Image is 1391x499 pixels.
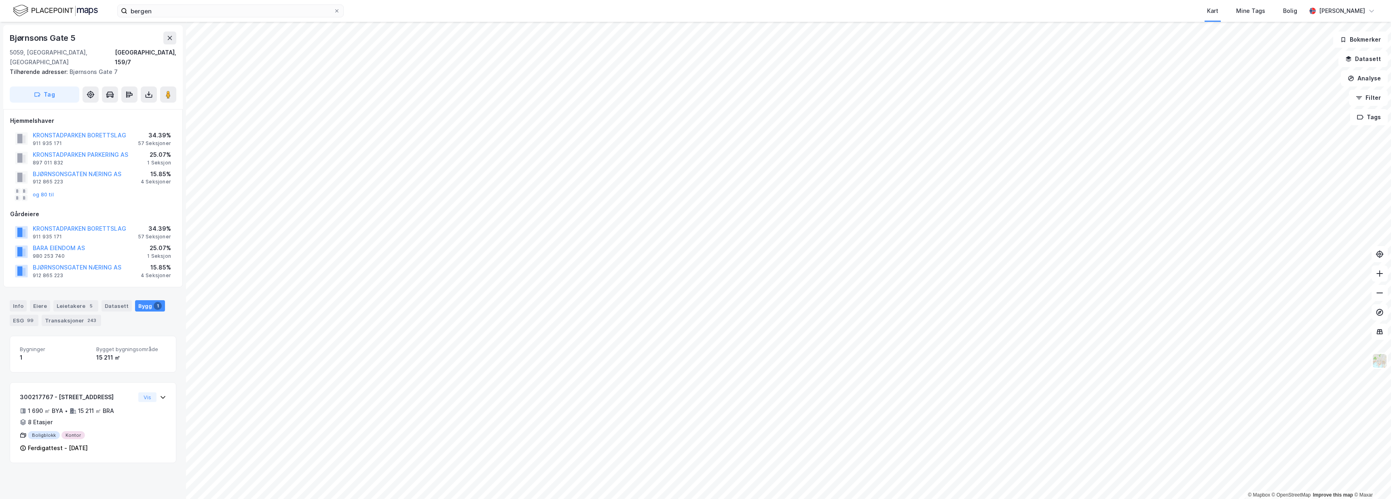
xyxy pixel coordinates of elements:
a: OpenStreetMap [1272,492,1311,498]
div: Bygg [135,300,165,312]
div: 15 211 ㎡ [96,353,166,362]
div: 15.85% [141,263,171,272]
button: Bokmerker [1333,32,1388,48]
div: Hjemmelshaver [10,116,176,126]
div: Kart [1207,6,1218,16]
div: 99 [25,316,35,324]
div: ESG [10,315,38,326]
button: Tag [10,86,79,103]
div: Transaksjoner [42,315,101,326]
div: 57 Seksjoner [138,234,171,240]
div: 34.39% [138,131,171,140]
div: 5 [87,302,95,310]
div: 911 935 171 [33,234,62,240]
a: Improve this map [1313,492,1353,498]
div: 57 Seksjoner [138,140,171,147]
div: 912 865 223 [33,179,63,185]
div: 300217767 - [STREET_ADDRESS] [20,392,135,402]
div: [GEOGRAPHIC_DATA], 159/7 [115,48,176,67]
iframe: Chat Widget [1351,460,1391,499]
div: 5059, [GEOGRAPHIC_DATA], [GEOGRAPHIC_DATA] [10,48,115,67]
div: Ferdigattest - [DATE] [28,443,88,453]
div: 243 [86,316,98,324]
div: Info [10,300,27,312]
div: 1 [154,302,162,310]
div: 25.07% [147,243,171,253]
div: [PERSON_NAME] [1319,6,1365,16]
div: Datasett [101,300,132,312]
div: 1 Seksjon [147,253,171,259]
div: Kontrollprogram for chat [1351,460,1391,499]
div: 1 690 ㎡ BYA [28,406,63,416]
div: 25.07% [147,150,171,160]
div: 4 Seksjoner [141,272,171,279]
div: Bjørnsons Gate 5 [10,32,77,44]
div: 8 Etasjer [28,417,53,427]
input: Søk på adresse, matrikkel, gårdeiere, leietakere eller personer [127,5,334,17]
button: Filter [1349,90,1388,106]
div: Eiere [30,300,50,312]
div: 1 [20,353,90,362]
span: Bygninger [20,346,90,353]
div: Bjørnsons Gate 7 [10,67,170,77]
div: Gårdeiere [10,209,176,219]
span: Bygget bygningsområde [96,346,166,353]
img: Z [1372,353,1387,368]
div: 980 253 740 [33,253,65,259]
button: Tags [1350,109,1388,125]
button: Datasett [1338,51,1388,67]
div: 34.39% [138,224,171,234]
div: 4 Seksjoner [141,179,171,185]
div: 15.85% [141,169,171,179]
a: Mapbox [1248,492,1270,498]
div: • [65,408,68,414]
div: 911 935 171 [33,140,62,147]
div: Bolig [1283,6,1297,16]
div: 897 011 832 [33,160,63,166]
img: logo.f888ab2527a4732fd821a326f86c7f29.svg [13,4,98,18]
span: Tilhørende adresser: [10,68,70,75]
div: 1 Seksjon [147,160,171,166]
div: Mine Tags [1236,6,1265,16]
button: Vis [138,392,156,402]
div: 912 865 223 [33,272,63,279]
div: 15 211 ㎡ BRA [78,406,114,416]
div: Leietakere [53,300,98,312]
button: Analyse [1341,70,1388,86]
